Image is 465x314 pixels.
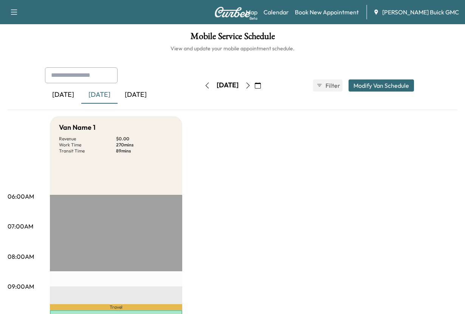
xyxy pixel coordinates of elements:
[59,142,116,148] p: Work Time
[59,148,116,154] p: Transit Time
[313,79,343,92] button: Filter
[8,192,34,201] p: 06:00AM
[81,86,118,104] div: [DATE]
[250,16,257,21] div: Beta
[8,282,34,291] p: 09:00AM
[246,8,257,17] a: MapBeta
[8,252,34,261] p: 08:00AM
[214,7,251,17] img: Curbee Logo
[59,136,116,142] p: Revenue
[8,32,457,45] h1: Mobile Service Schedule
[8,45,457,52] h6: View and update your mobile appointment schedule.
[382,8,459,17] span: [PERSON_NAME] Buick GMC
[116,142,173,148] p: 270 mins
[45,86,81,104] div: [DATE]
[217,81,239,90] div: [DATE]
[349,79,414,92] button: Modify Van Schedule
[295,8,359,17] a: Book New Appointment
[59,122,96,133] h5: Van Name 1
[263,8,289,17] a: Calendar
[8,222,33,231] p: 07:00AM
[116,148,173,154] p: 89 mins
[118,86,154,104] div: [DATE]
[325,81,339,90] span: Filter
[50,304,182,310] p: Travel
[116,136,173,142] p: $ 0.00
